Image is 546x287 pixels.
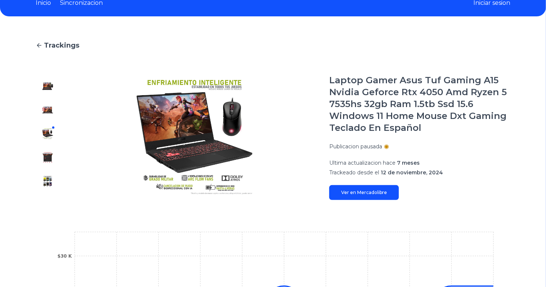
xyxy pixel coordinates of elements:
a: Ver en Mercadolibre [329,185,399,200]
img: Laptop Gamer Asus Tuf Gaming A15 Nvidia Geforce Rtx 4050 Amd Ryzen 5 7535hs 32gb Ram 1.5tb Ssd 15... [74,74,314,200]
tspan: $30 K [57,254,72,259]
span: 12 de noviembre, 2024 [381,169,443,176]
span: Ultima actualizacion hace [329,159,396,166]
img: Laptop Gamer Asus Tuf Gaming A15 Nvidia Geforce Rtx 4050 Amd Ryzen 5 7535hs 32gb Ram 1.5tb Ssd 15... [42,128,54,140]
img: Laptop Gamer Asus Tuf Gaming A15 Nvidia Geforce Rtx 4050 Amd Ryzen 5 7535hs 32gb Ram 1.5tb Ssd 15... [42,80,54,92]
img: Laptop Gamer Asus Tuf Gaming A15 Nvidia Geforce Rtx 4050 Amd Ryzen 5 7535hs 32gb Ram 1.5tb Ssd 15... [42,152,54,164]
img: Laptop Gamer Asus Tuf Gaming A15 Nvidia Geforce Rtx 4050 Amd Ryzen 5 7535hs 32gb Ram 1.5tb Ssd 15... [42,175,54,187]
span: 7 meses [397,159,420,166]
span: Trackings [44,40,79,51]
img: Laptop Gamer Asus Tuf Gaming A15 Nvidia Geforce Rtx 4050 Amd Ryzen 5 7535hs 32gb Ram 1.5tb Ssd 15... [42,104,54,116]
span: Trackeado desde el [329,169,379,176]
p: Publicacion pausada [329,143,382,150]
a: Trackings [36,40,510,51]
h1: Laptop Gamer Asus Tuf Gaming A15 Nvidia Geforce Rtx 4050 Amd Ryzen 5 7535hs 32gb Ram 1.5tb Ssd 15... [329,74,510,134]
